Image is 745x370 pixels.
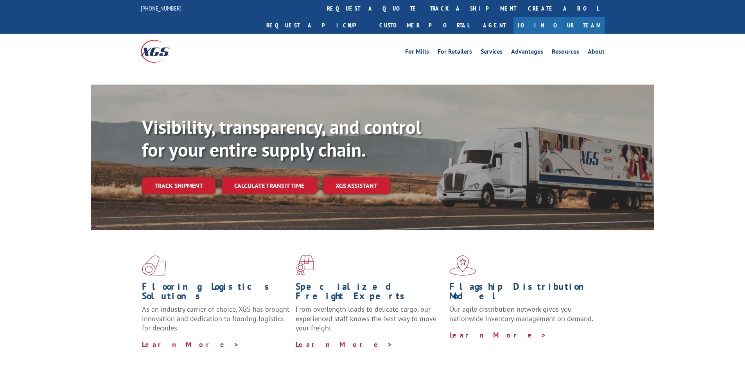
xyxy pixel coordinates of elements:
img: xgs-icon-total-supply-chain-intelligence-red [142,255,166,276]
h1: Specialized Freight Experts [296,282,443,305]
span: Our agile distribution network gives you nationwide inventory management on demand. [449,305,593,323]
a: Customer Portal [373,17,475,34]
a: Agent [475,17,513,34]
a: Advantages [511,49,543,57]
b: Visibility, transparency, and control for your entire supply chain. [142,115,421,162]
a: [PHONE_NUMBER] [141,4,181,12]
a: XGS ASSISTANT [323,177,390,194]
a: For Retailers [438,49,472,57]
p: From overlength loads to delicate cargo, our experienced staff knows the best way to move your fr... [296,305,443,339]
a: Learn More > [449,330,547,339]
span: As an industry carrier of choice, XGS has brought innovation and dedication to flooring logistics... [142,305,289,332]
img: xgs-icon-focused-on-flooring-red [296,255,314,276]
h1: Flagship Distribution Model [449,282,597,305]
a: Resources [552,49,579,57]
a: Request a pickup [260,17,373,34]
a: Calculate transit time [222,177,317,194]
img: xgs-icon-flagship-distribution-model-red [449,255,476,276]
h1: Flooring Logistics Solutions [142,282,290,305]
a: Services [481,49,503,57]
a: Track shipment [142,177,215,194]
a: About [588,49,605,57]
a: Join Our Team [513,17,605,34]
a: Learn More > [142,340,239,349]
a: For Mills [405,49,429,57]
a: Learn More > [296,340,393,349]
